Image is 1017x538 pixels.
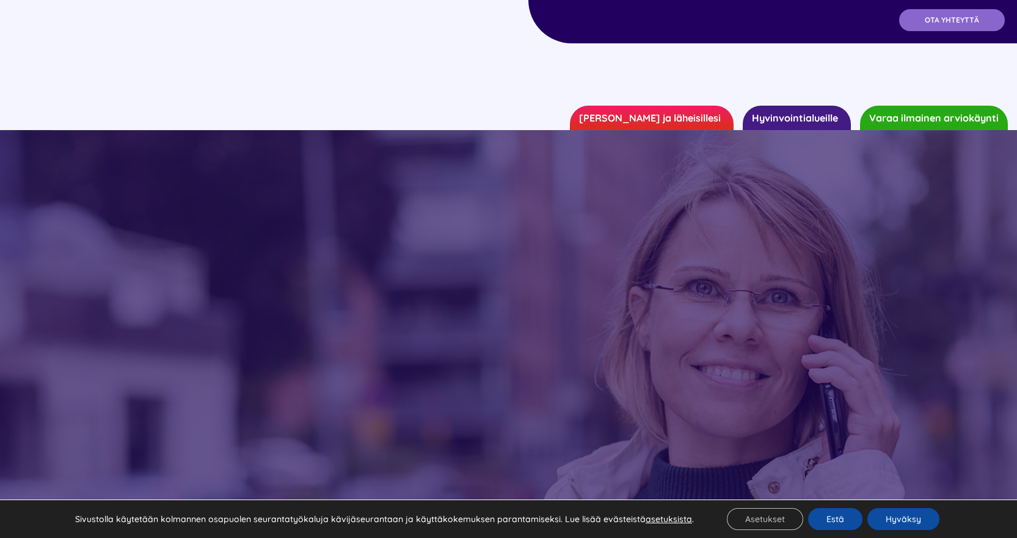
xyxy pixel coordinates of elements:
[570,106,734,130] a: [PERSON_NAME] ja läheisillesi
[727,508,803,530] button: Asetukset
[899,9,1005,31] a: OTA YHTEYTTÄ
[75,514,694,525] p: Sivustolla käytetään kolmannen osapuolen seurantatyökaluja kävijäseurantaan ja käyttäkokemuksen p...
[808,508,862,530] button: Estä
[925,16,979,24] span: OTA YHTEYTTÄ
[860,106,1008,130] a: Varaa ilmainen arviokäynti
[743,106,851,130] a: Hyvinvointialueille
[646,514,692,525] button: asetuksista
[867,508,939,530] button: Hyväksy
